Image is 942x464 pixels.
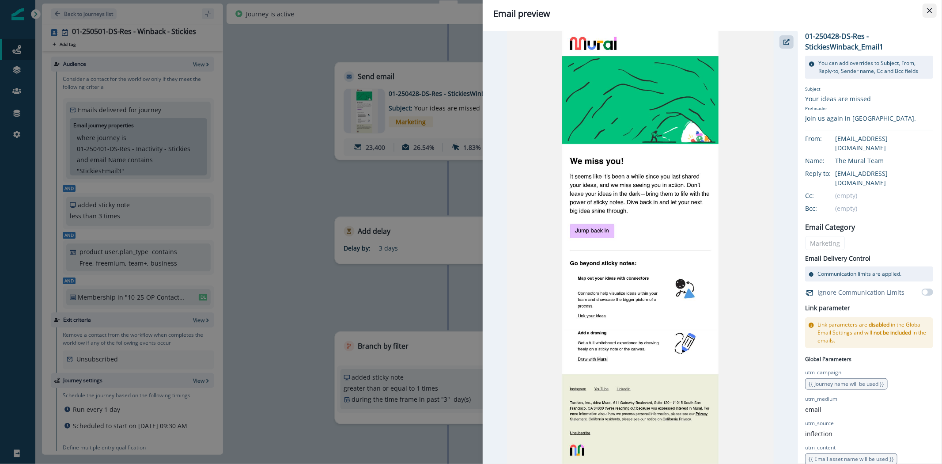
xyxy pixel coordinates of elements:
p: utm_content [805,444,836,452]
div: [EMAIL_ADDRESS][DOMAIN_NAME] [835,134,933,152]
div: Email preview [493,7,931,20]
p: utm_campaign [805,369,841,377]
div: Your ideas are missed [805,94,916,103]
h2: Link parameter [805,303,850,314]
div: Bcc: [805,204,849,213]
div: Name: [805,156,849,165]
div: From: [805,134,849,143]
div: Reply to: [805,169,849,178]
div: (empty) [835,204,933,213]
span: disabled [869,321,889,328]
p: Subject [805,86,916,94]
p: utm_source [805,419,834,427]
p: utm_medium [805,395,837,403]
div: (empty) [835,191,933,200]
span: {{ Email asset name will be used }} [809,455,894,463]
p: You can add overrides to Subject, From, Reply-to, Sender name, Cc and Bcc fields [818,59,930,75]
div: Join us again in [GEOGRAPHIC_DATA]. [805,114,916,123]
span: not be included [874,329,911,336]
span: {{ Journey name will be used }} [809,380,884,388]
p: inflection [805,429,832,438]
button: Close [923,4,937,18]
p: email [805,405,821,414]
div: [EMAIL_ADDRESS][DOMAIN_NAME] [835,169,933,187]
div: The Mural Team [835,156,933,165]
img: email asset unavailable [507,31,773,464]
p: Link parameters are in the Global Email Settings and will in the emails. [817,321,930,345]
div: Cc: [805,191,849,200]
p: Preheader [805,103,916,114]
p: 01-250428-DS-Res - StickiesWinback_Email1 [805,31,933,52]
p: Global Parameters [805,354,851,363]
